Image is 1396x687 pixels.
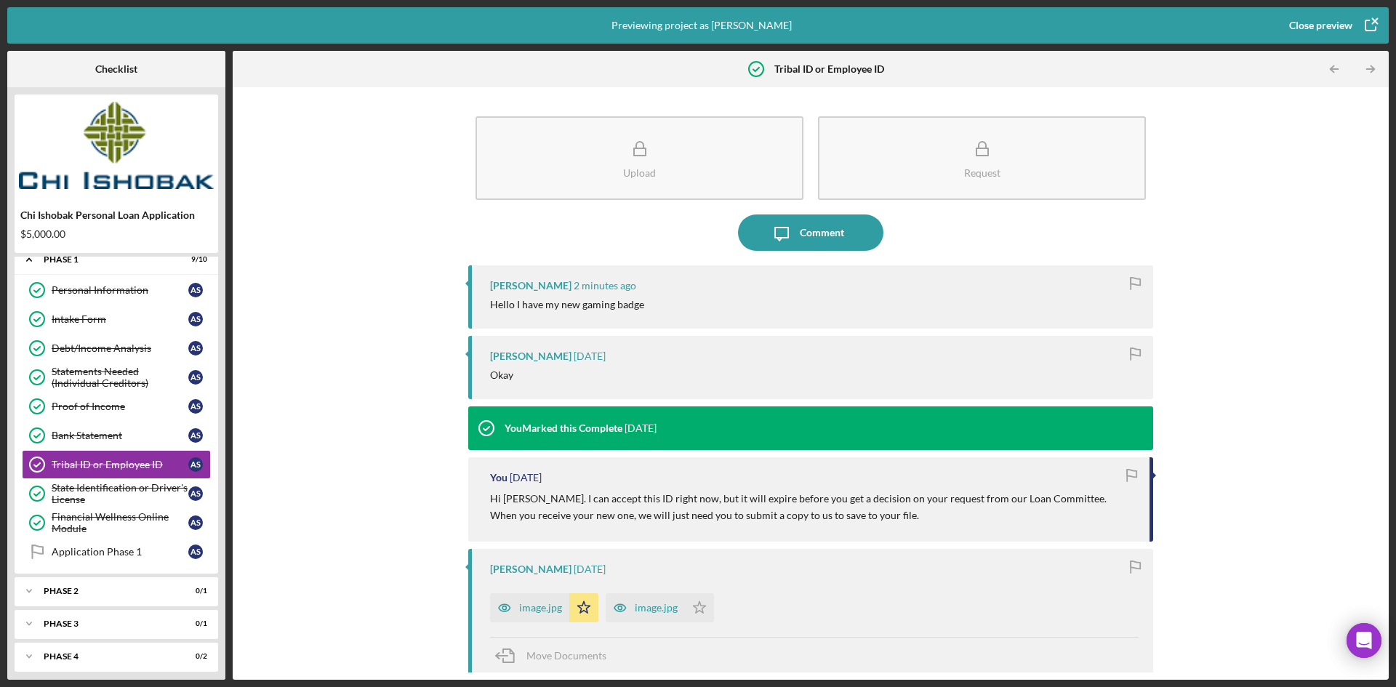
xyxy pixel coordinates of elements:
[188,312,203,326] div: A S
[490,563,571,575] div: [PERSON_NAME]
[188,341,203,355] div: A S
[52,511,188,534] div: Financial Wellness Online Module
[1275,11,1389,40] button: Close preview
[611,7,792,44] div: Previewing project as [PERSON_NAME]
[188,545,203,559] div: A S
[623,167,656,178] div: Upload
[52,401,188,412] div: Proof of Income
[181,255,207,264] div: 9 / 10
[818,116,1146,200] button: Request
[20,209,212,221] div: Chi Ishobak Personal Loan Application
[15,102,218,189] img: Product logo
[188,428,203,443] div: A S
[44,619,171,628] div: Phase 3
[490,593,598,622] button: image.jpg
[490,280,571,292] div: [PERSON_NAME]
[188,283,203,297] div: A S
[44,652,171,661] div: Phase 4
[188,457,203,472] div: A S
[738,214,883,251] button: Comment
[188,515,203,530] div: A S
[774,63,884,75] b: Tribal ID or Employee ID
[526,649,606,662] span: Move Documents
[490,472,508,483] div: You
[52,430,188,441] div: Bank Statement
[510,472,542,483] time: 2025-09-30 13:42
[505,422,622,434] div: You Marked this Complete
[490,299,644,310] div: Hello I have my new gaming badge
[188,399,203,414] div: A S
[181,619,207,628] div: 0 / 1
[52,459,188,470] div: Tribal ID or Employee ID
[188,486,203,501] div: A S
[519,602,562,614] div: image.jpg
[635,602,678,614] div: image.jpg
[490,638,621,674] button: Move Documents
[52,342,188,354] div: Debt/Income Analysis
[20,228,212,240] div: $5,000.00
[181,652,207,661] div: 0 / 2
[52,313,188,325] div: Intake Form
[490,369,513,381] div: Okay
[800,214,844,251] div: Comment
[490,491,1135,523] p: Hi [PERSON_NAME]. I can accept this ID right now, but it will expire before you get a decision on...
[95,63,137,75] b: Checklist
[52,366,188,389] div: Statements Needed (Individual Creditors)
[52,482,188,505] div: State Identification or Driver's License
[1347,623,1381,658] div: Open Intercom Messenger
[44,587,171,595] div: Phase 2
[476,116,803,200] button: Upload
[574,350,606,362] time: 2025-09-30 13:45
[188,370,203,385] div: A S
[606,593,714,622] button: image.jpg
[44,255,171,264] div: Phase 1
[181,587,207,595] div: 0 / 1
[964,167,1000,178] div: Request
[1289,11,1352,40] div: Close preview
[490,350,571,362] div: [PERSON_NAME]
[574,563,606,575] time: 2025-09-29 22:26
[52,546,188,558] div: Application Phase 1
[574,280,636,292] time: 2025-10-02 13:10
[625,422,657,434] time: 2025-09-30 13:42
[52,284,188,296] div: Personal Information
